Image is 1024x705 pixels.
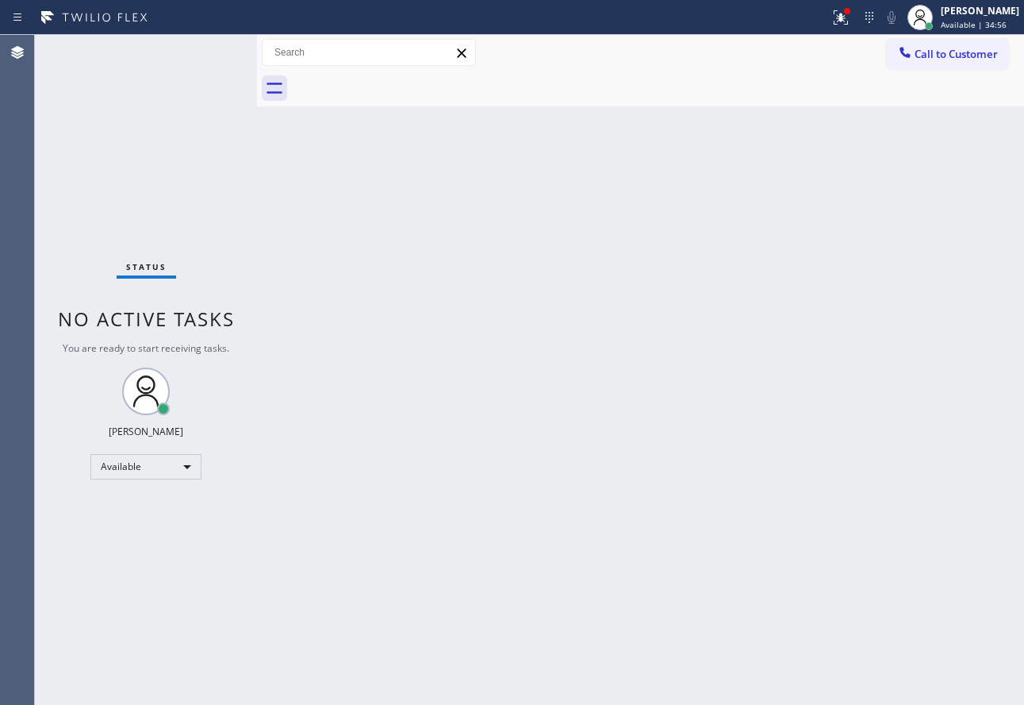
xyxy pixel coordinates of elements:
[880,6,903,29] button: Mute
[90,454,201,480] div: Available
[63,341,229,355] span: You are ready to start receiving tasks.
[263,40,475,65] input: Search
[941,19,1007,30] span: Available | 34:56
[109,425,183,438] div: [PERSON_NAME]
[941,4,1019,17] div: [PERSON_NAME]
[887,39,1008,69] button: Call to Customer
[58,306,235,332] span: No active tasks
[915,47,998,61] span: Call to Customer
[126,261,167,272] span: Status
